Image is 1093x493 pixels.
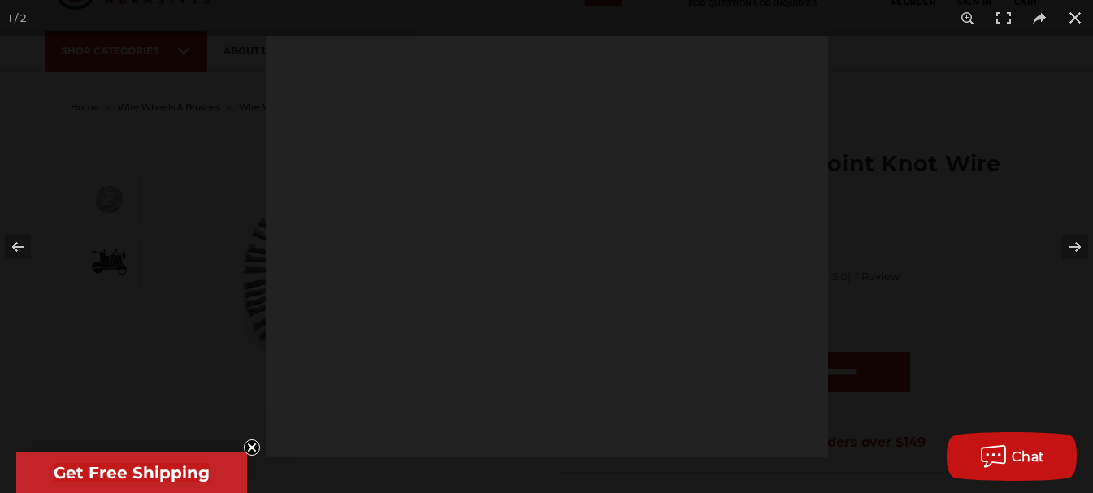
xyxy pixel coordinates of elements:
[1012,449,1045,465] span: Chat
[54,463,210,482] span: Get Free Shipping
[16,452,247,493] div: Get Free ShippingClose teaser
[244,439,260,456] button: Close teaser
[947,432,1077,481] button: Chat
[1036,206,1093,288] button: Next (arrow right)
